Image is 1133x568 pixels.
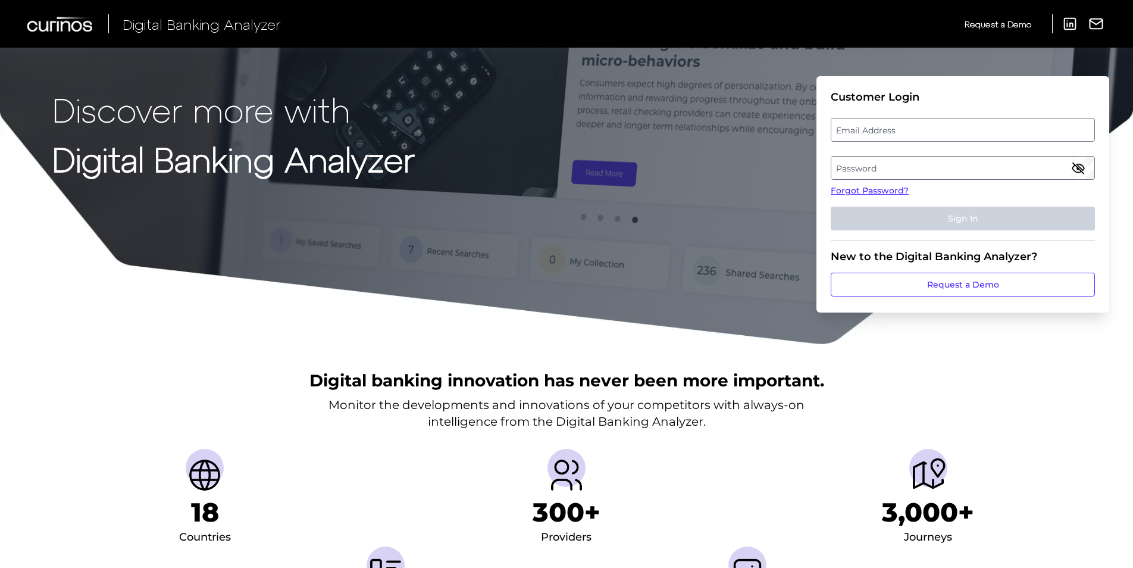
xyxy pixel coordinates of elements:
[309,369,824,392] h2: Digital banking innovation has never been more important.
[547,456,586,494] img: Providers
[831,90,1095,104] div: Customer Login
[831,250,1095,263] div: New to the Digital Banking Analyzer?
[533,497,600,528] h1: 300+
[965,14,1031,34] a: Request a Demo
[831,157,1094,179] label: Password
[541,528,591,547] div: Providers
[909,456,947,494] img: Journeys
[179,528,231,547] div: Countries
[123,15,281,33] span: Digital Banking Analyzer
[965,19,1031,29] span: Request a Demo
[52,139,415,179] strong: Digital Banking Analyzer
[882,497,974,528] h1: 3,000+
[191,497,219,528] h1: 18
[831,273,1095,297] a: Request a Demo
[831,207,1095,230] button: Sign In
[186,456,224,494] img: Countries
[52,90,415,128] p: Discover more with
[27,17,94,32] img: Curinos
[831,119,1094,141] label: Email Address
[328,397,805,430] p: Monitor the developments and innovations of your competitors with always-on intelligence from the...
[904,528,952,547] div: Journeys
[831,185,1095,197] a: Forgot Password?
